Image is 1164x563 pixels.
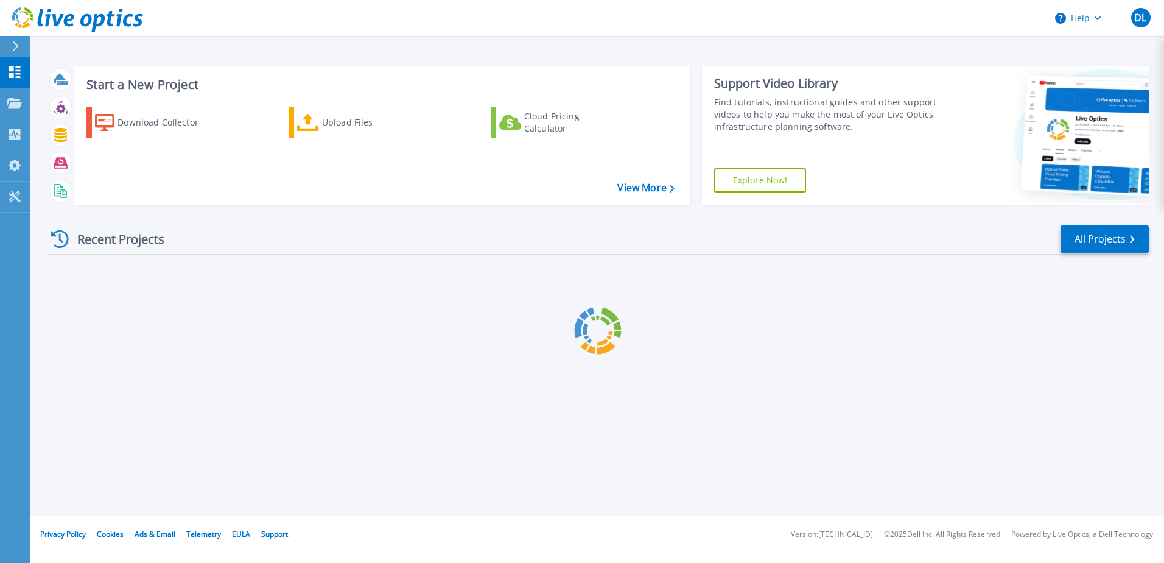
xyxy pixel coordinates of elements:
a: Ads & Email [135,529,175,539]
div: Recent Projects [47,224,181,254]
span: DL [1134,13,1146,23]
a: Privacy Policy [40,529,86,539]
a: Cookies [97,529,124,539]
li: © 2025 Dell Inc. All Rights Reserved [884,531,1000,539]
li: Powered by Live Optics, a Dell Technology [1011,531,1153,539]
div: Find tutorials, instructional guides and other support videos to help you make the most of your L... [714,96,942,133]
div: Download Collector [117,110,215,135]
div: Support Video Library [714,76,942,91]
div: Upload Files [322,110,419,135]
a: Download Collector [86,107,222,138]
div: Cloud Pricing Calculator [524,110,622,135]
a: Support [261,529,288,539]
h3: Start a New Project [86,78,674,91]
li: Version: [TECHNICAL_ID] [791,531,873,539]
a: Upload Files [289,107,424,138]
a: All Projects [1061,225,1149,253]
a: View More [617,182,674,194]
a: EULA [232,529,250,539]
a: Explore Now! [714,168,807,193]
a: Telemetry [186,529,221,539]
a: Cloud Pricing Calculator [491,107,626,138]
